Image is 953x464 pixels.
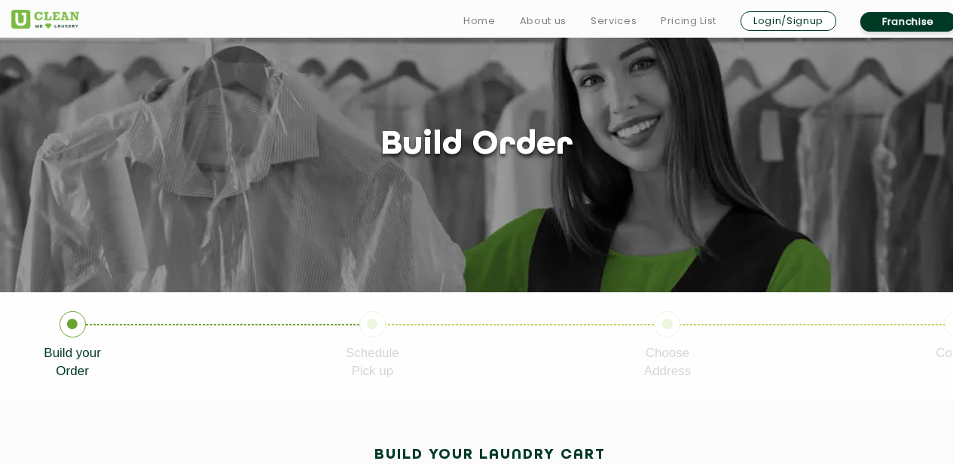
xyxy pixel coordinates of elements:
[591,12,637,30] a: Services
[346,344,399,380] p: Schedule Pick up
[374,447,606,463] h2: Build your laundry cart
[44,344,101,380] p: Build your Order
[741,11,836,31] a: Login/Signup
[11,10,79,29] img: UClean Laundry and Dry Cleaning
[380,127,573,165] h1: Build order
[644,344,691,380] p: Choose Address
[463,12,496,30] a: Home
[520,12,567,30] a: About us
[661,12,716,30] a: Pricing List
